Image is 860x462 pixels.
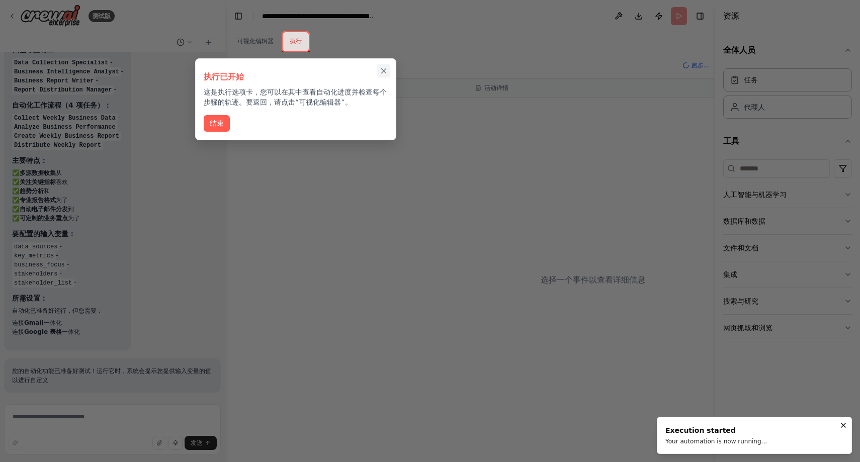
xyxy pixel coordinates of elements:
[204,115,230,132] button: 结束
[204,88,387,106] font: 这是执行选项卡，您可以在其中查看自动化进度并检查每个步骤的轨迹。要返回，请点击“可视化编辑器”。
[210,119,224,127] font: 结束
[377,64,390,77] button: 关闭演练
[665,437,767,445] div: Your automation is now running...
[204,72,244,81] font: 执行已开始
[665,425,767,435] div: Execution started
[231,9,245,23] button: 隐藏左侧边栏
